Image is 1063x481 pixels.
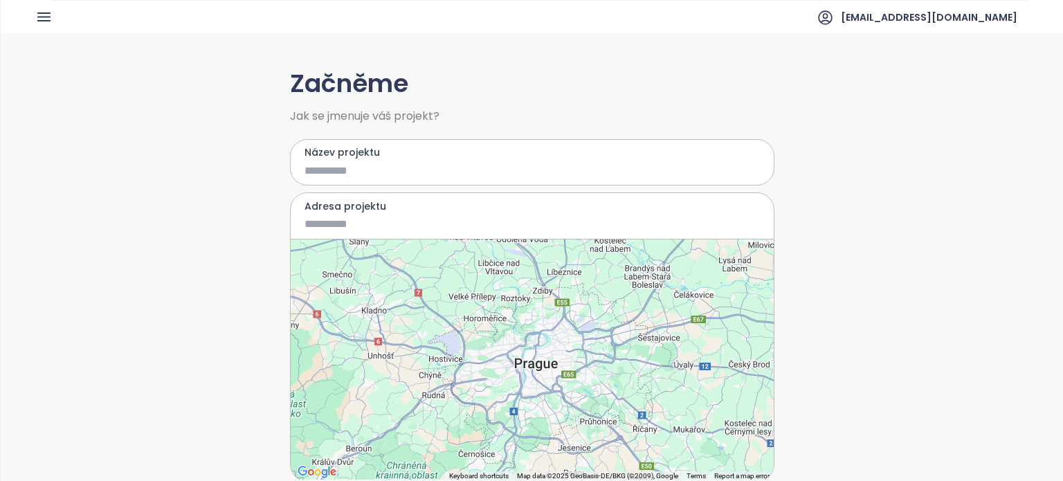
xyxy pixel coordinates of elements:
label: Název projektu [305,145,760,160]
a: Terms [687,472,706,480]
label: Adresa projektu [305,199,760,214]
span: [EMAIL_ADDRESS][DOMAIN_NAME] [841,1,1017,34]
h1: Začněme [290,64,774,104]
a: Open this area in Google Maps (opens a new window) [294,463,340,481]
span: Map data ©2025 GeoBasis-DE/BKG (©2009), Google [517,472,678,480]
img: Google [294,463,340,481]
a: Report a map error [714,472,770,480]
span: Jak se jmenuje váš projekt? [290,111,774,122]
button: Keyboard shortcuts [449,471,509,481]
